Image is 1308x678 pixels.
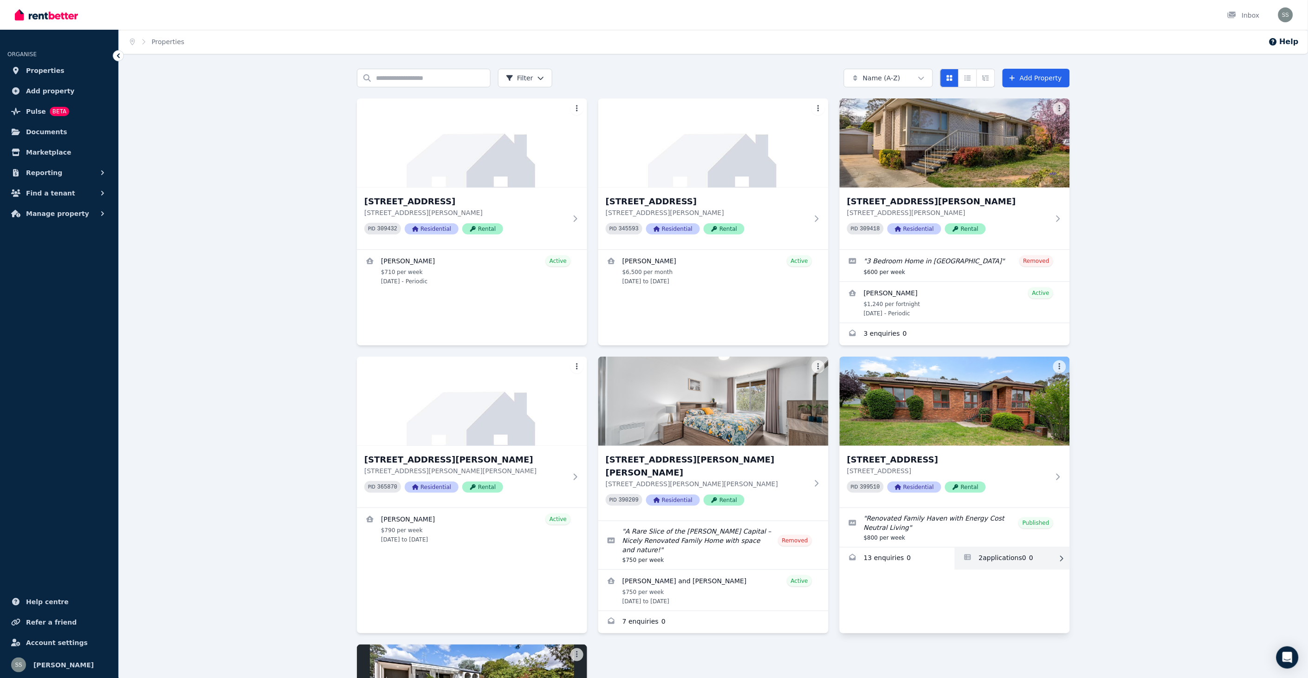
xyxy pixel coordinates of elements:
button: Compact list view [958,69,977,87]
button: Name (A-Z) [844,69,933,87]
button: More options [570,648,583,661]
span: Residential [405,482,459,493]
button: More options [570,102,583,115]
span: Residential [887,482,941,493]
img: 191 Chuculba Cres, Giralang [840,357,1070,446]
button: More options [812,360,825,373]
small: PID [609,497,617,502]
a: Help centre [7,593,111,611]
span: [PERSON_NAME] [33,659,94,671]
h3: [STREET_ADDRESS][PERSON_NAME][PERSON_NAME] [606,453,808,479]
a: View details for Derek Chanakira [357,508,587,549]
a: Properties [152,38,185,46]
a: PulseBETA [7,102,111,121]
span: Properties [26,65,65,76]
a: 6B Bear Place, Chisholm[STREET_ADDRESS][STREET_ADDRESS][PERSON_NAME]PID 345593ResidentialRental [598,98,829,249]
a: 6A Bear Place, Chisholm[STREET_ADDRESS][STREET_ADDRESS][PERSON_NAME]PID 309432ResidentialRental [357,98,587,249]
span: Pulse [26,106,46,117]
code: 390209 [619,497,639,503]
button: More options [812,102,825,115]
a: Refer a friend [7,613,111,632]
div: Inbox [1227,11,1260,20]
span: Rental [945,223,986,235]
a: 24B McInnes St, Weston[STREET_ADDRESS][PERSON_NAME][STREET_ADDRESS][PERSON_NAME][PERSON_NAME]PID ... [357,357,587,508]
code: 365870 [377,484,397,490]
button: Expanded list view [977,69,995,87]
img: Shiva Sapkota [11,658,26,672]
a: Enquiries for 191 Chuculba Cres, Giralang [840,548,955,570]
span: Residential [646,223,700,235]
button: Manage property [7,204,111,223]
button: Help [1269,36,1299,47]
span: Name (A-Z) [863,73,900,83]
a: View details for Gurjit Singh [357,250,587,291]
button: More options [1053,102,1066,115]
span: Find a tenant [26,188,75,199]
a: Enquiries for 24A McInnes Street, Weston [840,323,1070,346]
a: Documents [7,123,111,141]
button: Find a tenant [7,184,111,202]
a: 24A McInnes Street, Weston[STREET_ADDRESS][PERSON_NAME][STREET_ADDRESS][PERSON_NAME]PID 309418Res... [840,98,1070,249]
span: Residential [646,495,700,506]
span: Account settings [26,637,88,648]
nav: Breadcrumb [119,30,195,54]
p: [STREET_ADDRESS][PERSON_NAME] [606,208,808,217]
h3: [STREET_ADDRESS][PERSON_NAME] [847,195,1049,208]
span: Rental [462,223,503,235]
span: Documents [26,126,67,137]
div: Open Intercom Messenger [1276,646,1299,669]
span: Rental [704,495,745,506]
img: 24B McInnes St, Weston [357,357,587,446]
img: 43 Cumpston Pl, MacGregor [598,357,829,446]
a: Applications for 191 Chuculba Cres, Giralang [955,548,1070,570]
button: Reporting [7,163,111,182]
h3: [STREET_ADDRESS] [364,195,567,208]
span: Help centre [26,596,69,607]
p: [STREET_ADDRESS] [847,466,1049,476]
button: More options [570,360,583,373]
span: ORGANISE [7,51,37,58]
a: View details for Derek Chanakira [598,250,829,291]
span: Refer a friend [26,617,77,628]
h3: [STREET_ADDRESS] [606,195,808,208]
button: More options [1053,360,1066,373]
small: PID [368,484,376,489]
small: PID [609,226,617,231]
span: Rental [945,482,986,493]
span: Reporting [26,167,62,178]
p: [STREET_ADDRESS][PERSON_NAME] [364,208,567,217]
a: 191 Chuculba Cres, Giralang[STREET_ADDRESS][STREET_ADDRESS]PID 399510ResidentialRental [840,357,1070,508]
small: PID [851,226,858,231]
code: 399510 [860,484,880,490]
a: Add property [7,82,111,100]
span: Manage property [26,208,89,219]
img: RentBetter [15,8,78,22]
small: PID [368,226,376,231]
div: View options [940,69,995,87]
h3: [STREET_ADDRESS] [847,453,1049,466]
p: [STREET_ADDRESS][PERSON_NAME] [847,208,1049,217]
a: Enquiries for 43 Cumpston Pl, MacGregor [598,611,829,633]
img: 24A McInnes Street, Weston [840,98,1070,188]
a: Properties [7,61,111,80]
code: 309418 [860,226,880,232]
a: Edit listing: A Rare Slice of the Bush Capital – Nicely Renovated Family Home with space and nature! [598,521,829,569]
button: Filter [498,69,552,87]
a: Marketplace [7,143,111,162]
a: View details for Amanda Baker [840,282,1070,323]
span: Filter [506,73,533,83]
span: Add property [26,85,75,97]
img: Shiva Sapkota [1278,7,1293,22]
a: Edit listing: 3 Bedroom Home in Weston [840,250,1070,281]
button: Card view [940,69,959,87]
a: Add Property [1003,69,1070,87]
p: [STREET_ADDRESS][PERSON_NAME][PERSON_NAME] [606,479,808,489]
span: Residential [887,223,941,235]
span: Rental [462,482,503,493]
h3: [STREET_ADDRESS][PERSON_NAME] [364,453,567,466]
span: Residential [405,223,459,235]
span: Rental [704,223,745,235]
img: 6A Bear Place, Chisholm [357,98,587,188]
img: 6B Bear Place, Chisholm [598,98,829,188]
a: 43 Cumpston Pl, MacGregor[STREET_ADDRESS][PERSON_NAME][PERSON_NAME][STREET_ADDRESS][PERSON_NAME][... [598,357,829,521]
